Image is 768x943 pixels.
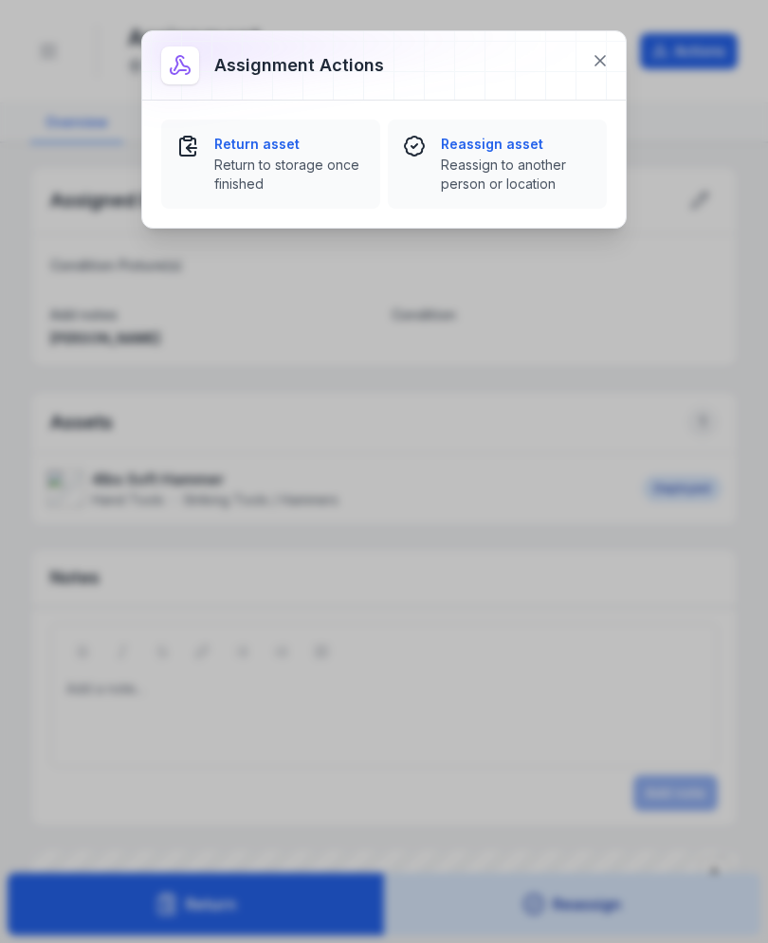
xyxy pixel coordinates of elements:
[161,120,380,209] button: Return assetReturn to storage once finished
[388,120,607,209] button: Reassign assetReassign to another person or location
[214,135,365,154] strong: Return asset
[441,156,592,194] span: Reassign to another person or location
[214,52,384,79] h3: Assignment actions
[214,156,365,194] span: Return to storage once finished
[441,135,592,154] strong: Reassign asset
